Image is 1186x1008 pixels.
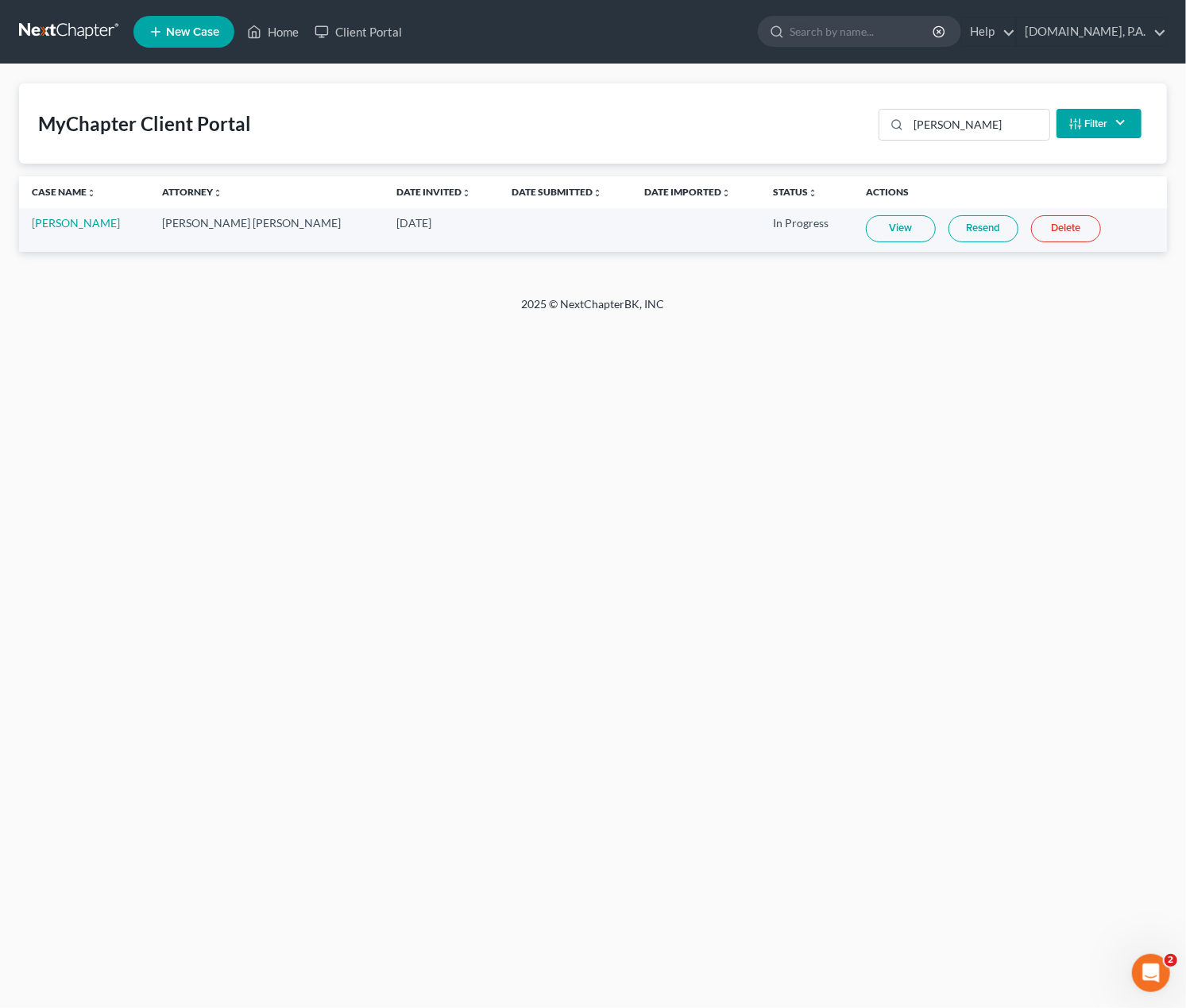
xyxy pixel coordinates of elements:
[32,216,120,230] a: [PERSON_NAME]
[149,208,384,252] td: [PERSON_NAME] [PERSON_NAME]
[512,186,602,198] a: Date Submittedunfold_more
[32,186,96,198] a: Case Nameunfold_more
[1017,17,1166,46] a: [DOMAIN_NAME], P.A.
[948,215,1018,242] a: Resend
[760,208,853,252] td: In Progress
[166,26,219,38] span: New Case
[1165,954,1177,967] span: 2
[213,188,222,198] i: unfold_more
[162,186,222,198] a: Attorneyunfold_more
[853,176,1167,208] th: Actions
[1132,954,1170,992] iframe: Intercom live chat
[462,188,471,198] i: unfold_more
[307,17,410,46] a: Client Portal
[593,188,602,198] i: unfold_more
[87,188,96,198] i: unfold_more
[866,215,936,242] a: View
[790,17,935,46] input: Search by name...
[1057,109,1142,138] button: Filter
[396,186,471,198] a: Date Invitedunfold_more
[644,186,731,198] a: Date Importedunfold_more
[1031,215,1101,242] a: Delete
[721,188,731,198] i: unfold_more
[38,111,251,137] div: MyChapter Client Portal
[396,216,431,230] span: [DATE]
[239,17,307,46] a: Home
[141,296,1046,325] div: 2025 © NextChapterBK, INC
[773,186,817,198] a: Statusunfold_more
[962,17,1015,46] a: Help
[909,110,1049,140] input: Search...
[808,188,817,198] i: unfold_more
